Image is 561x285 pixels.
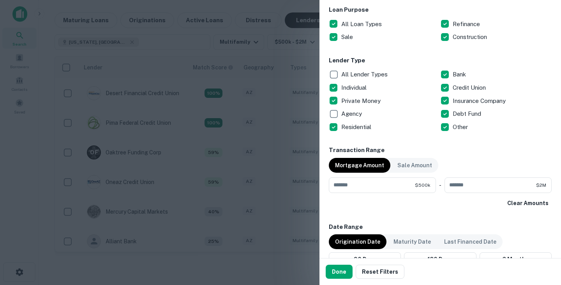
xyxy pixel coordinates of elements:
p: Sale [341,32,355,42]
p: Other [453,122,469,132]
p: Debt Fund [453,109,483,119]
button: 6 Months [480,252,552,266]
h6: Transaction Range [329,146,552,155]
h6: Lender Type [329,56,552,65]
div: - [439,177,441,193]
button: 90 Days [329,252,401,266]
iframe: Chat Widget [522,223,561,260]
p: All Lender Types [341,70,389,79]
p: Maturity Date [393,237,431,246]
h6: Date Range [329,223,552,232]
p: Last Financed Date [444,237,496,246]
button: 120 Days [404,252,476,266]
button: Reset Filters [356,265,404,279]
p: Residential [341,122,373,132]
p: Sale Amount [397,161,432,170]
p: Bank [453,70,467,79]
h6: Loan Purpose [329,5,552,14]
span: $500k [415,182,430,189]
p: Origination Date [335,237,380,246]
p: Individual [341,83,368,92]
button: Done [326,265,353,279]
p: Private Money [341,96,382,106]
button: Clear Amounts [504,196,552,210]
p: Refinance [453,19,482,29]
span: $2M [536,182,546,189]
p: All Loan Types [341,19,383,29]
p: Mortgage Amount [335,161,384,170]
p: Agency [341,109,363,119]
p: Insurance Company [453,96,507,106]
p: Credit Union [453,83,487,92]
p: Construction [453,32,489,42]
